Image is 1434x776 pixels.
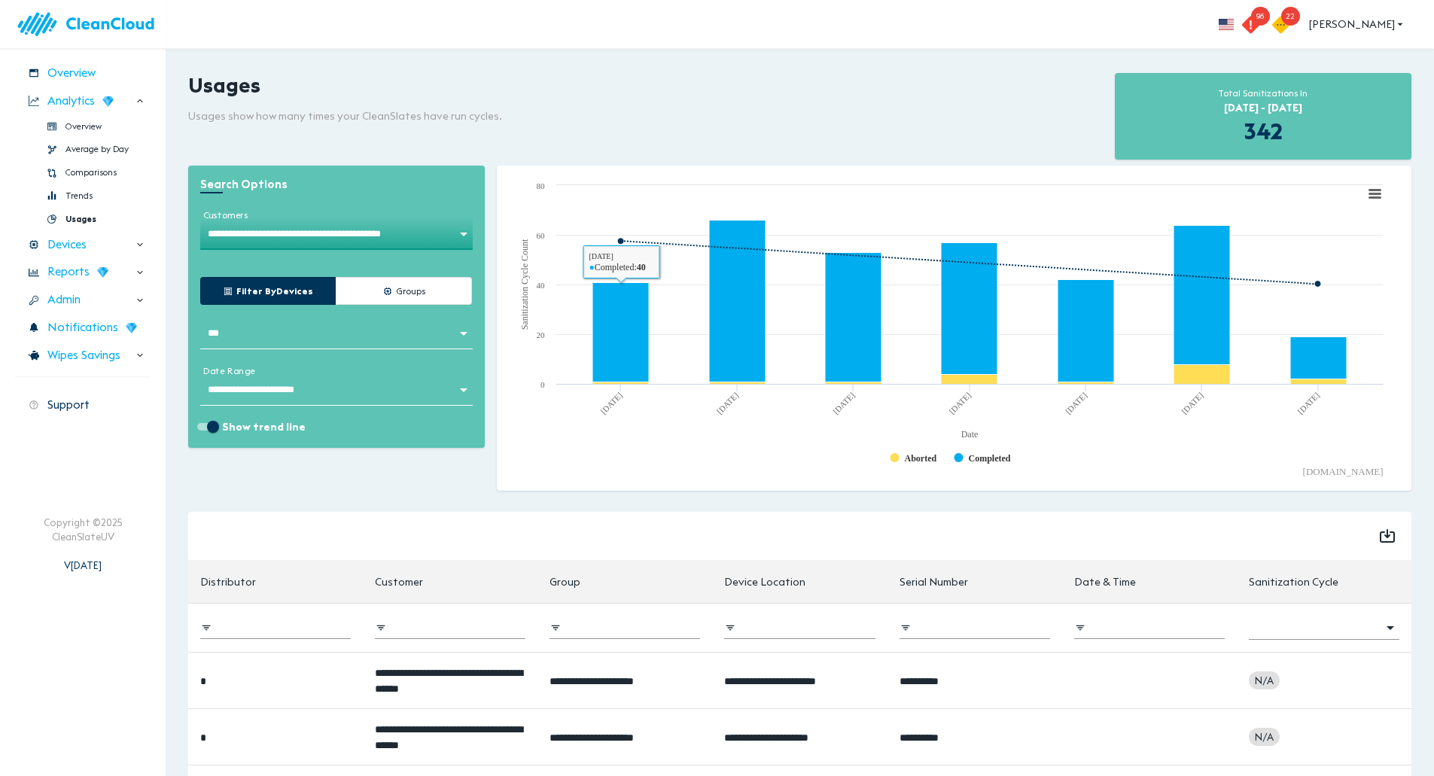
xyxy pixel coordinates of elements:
[64,543,102,572] div: V [DATE]
[15,315,151,341] div: Notifications
[1281,7,1300,26] span: 22
[204,321,469,345] div: Without Label
[15,342,151,369] div: Wipes Savings
[519,239,530,330] text: Sanitization Cycle Count
[15,287,151,313] div: Admin
[200,277,336,305] button: Filter byDevices
[44,516,123,543] div: Copyright © 2025 CleanSlateUV
[392,283,425,299] span: Groups
[200,178,473,191] h3: Search Options
[599,391,625,416] text: [DATE]
[1224,101,1302,114] span: [DATE] - [DATE]
[1074,573,1136,591] div: Date & Time
[47,319,118,336] span: Notifications
[1218,87,1308,99] span: Total Sanitizations In
[15,392,151,418] div: Support
[1251,7,1270,26] span: 96
[537,231,546,240] text: 60
[1273,2,1303,46] button: 22
[102,96,114,107] img: wD3W5TX8dC78QAAAABJRU5ErkJggg==
[336,277,472,305] button: Groups
[47,347,120,364] span: Wipes Savings
[969,453,1011,464] text: Completed
[948,391,973,416] text: [DATE]
[15,3,166,46] img: logo.83bc1f05.svg
[375,573,423,591] div: Customer
[47,93,95,110] span: Analytics
[65,166,117,179] span: Comparisons
[47,236,87,254] span: Devices
[47,291,81,309] span: Admin
[1249,573,1338,591] div: Sanitization Cycle
[1243,2,1273,46] button: 96
[1303,11,1411,38] button: [PERSON_NAME]
[900,573,988,591] span: Serial Number
[905,453,937,464] text: Aborted
[15,185,151,207] div: Trends
[47,397,90,414] span: Support
[15,208,151,230] div: Usages
[65,120,102,133] span: Overview
[1064,391,1089,416] text: [DATE]
[15,60,151,87] div: Overview
[1296,391,1322,416] text: [DATE]
[65,190,93,202] span: Trends
[126,322,137,333] img: wD3W5TX8dC78QAAAABJRU5ErkJggg==
[65,143,129,156] span: Average by Day
[188,73,260,98] h2: Usages
[200,573,256,591] div: Distributor
[537,281,546,290] text: 40
[961,429,979,440] text: Date
[1249,573,1358,591] span: Sanitization Cycle
[188,108,1103,123] p: Usages show how many times your CleanSlates have run cycles.
[15,88,151,114] div: Analytics
[537,330,546,339] text: 20
[200,363,258,379] label: Date Range
[724,573,825,591] span: Device Location
[97,266,108,278] img: wD3W5TX8dC78QAAAABJRU5ErkJggg==
[831,391,857,416] text: [DATE]
[200,573,276,591] span: Distributor
[724,573,805,591] div: Device Location
[537,181,546,190] text: 80
[15,116,151,138] div: Overview
[15,259,151,285] div: Reports
[1074,573,1155,591] span: Date & Time
[375,573,443,591] span: Customer
[15,138,151,160] div: Average by Day
[1180,391,1205,416] text: [DATE]
[715,391,741,416] text: [DATE]
[47,65,96,82] span: Overview
[1369,518,1405,554] button: Export
[15,162,151,184] div: Comparisons
[233,283,313,299] span: Filter by Devices
[1219,19,1234,30] img: flag_us.eb7bbaae.svg
[1249,730,1280,744] span: N/A
[222,419,306,435] span: Show trend line
[900,573,968,591] div: Serial Number
[15,232,151,258] div: Devices
[1210,8,1243,41] button: more
[1309,15,1405,34] span: [PERSON_NAME]
[550,573,600,591] span: Group
[204,378,469,401] div: Without Label
[540,380,545,389] text: 0
[204,222,469,245] div: Without Label
[550,573,580,591] div: Group
[1249,674,1280,688] span: N/A
[47,263,90,281] span: Reports
[65,213,96,226] span: Usages
[1244,117,1283,145] span: 342
[200,207,251,223] label: customers
[1303,466,1384,477] text: [DOMAIN_NAME]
